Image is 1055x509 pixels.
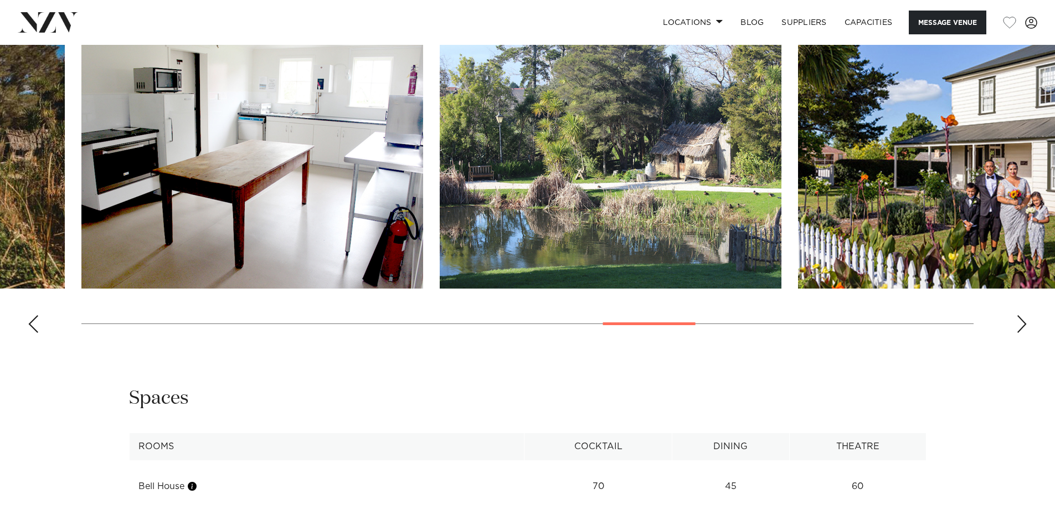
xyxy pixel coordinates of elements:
h2: Spaces [129,386,189,411]
a: BLOG [732,11,773,34]
swiper-slide: 16 / 24 [440,38,781,289]
th: Rooms [129,433,524,460]
th: Dining [672,433,789,460]
td: 45 [672,473,789,500]
th: Theatre [789,433,926,460]
a: Locations [654,11,732,34]
swiper-slide: 15 / 24 [81,38,423,289]
a: SUPPLIERS [773,11,835,34]
td: 60 [789,473,926,500]
img: nzv-logo.png [18,12,78,32]
td: 70 [524,473,672,500]
a: Capacities [836,11,902,34]
th: Cocktail [524,433,672,460]
td: Bell House [129,473,524,500]
button: Message Venue [909,11,986,34]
